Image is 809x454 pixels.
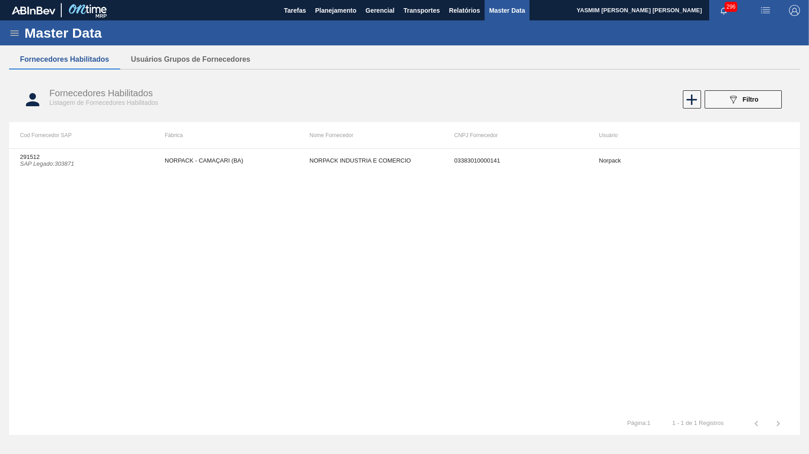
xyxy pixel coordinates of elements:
[705,90,782,109] button: Filtro
[616,412,661,427] td: Página : 1
[120,50,261,69] button: Usuários Grupos de Fornecedores
[20,160,74,167] i: SAP Legado : 303871
[403,5,440,16] span: Transportes
[789,5,800,16] img: Logout
[12,6,55,15] img: TNhmsLtSVTkK8tSr43FrP2fwEKptu5GPRR3wAAAABJRU5ErkJggg==
[299,122,443,148] th: Nome Fornecedor
[662,412,735,427] td: 1 - 1 de 1 Registros
[760,5,771,16] img: userActions
[9,50,120,69] button: Fornecedores Habilitados
[9,149,154,172] td: 291512
[154,122,299,148] th: Fábrica
[315,5,356,16] span: Planejamento
[682,90,700,109] div: Novo Fornecedor
[25,28,186,38] h1: Master Data
[449,5,480,16] span: Relatórios
[366,5,395,16] span: Gerencial
[284,5,306,16] span: Tarefas
[49,88,153,98] span: Fornecedores Habilitados
[49,99,158,106] span: Listagem de Fornecedores Habilitados
[588,149,733,172] td: Norpack
[742,96,758,103] span: Filtro
[299,149,443,172] td: NORPACK INDUSTRIA E COMERCIO
[700,90,786,109] div: Filtrar Fornecedor
[443,122,588,148] th: CNPJ Fornecedor
[489,5,525,16] span: Master Data
[588,122,733,148] th: Usuário
[709,4,738,17] button: Notificações
[443,149,588,172] td: 03383010000141
[725,2,737,12] span: 296
[9,122,154,148] th: Cod Fornecedor SAP
[154,149,299,172] td: NORPACK - CAMAÇARI (BA)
